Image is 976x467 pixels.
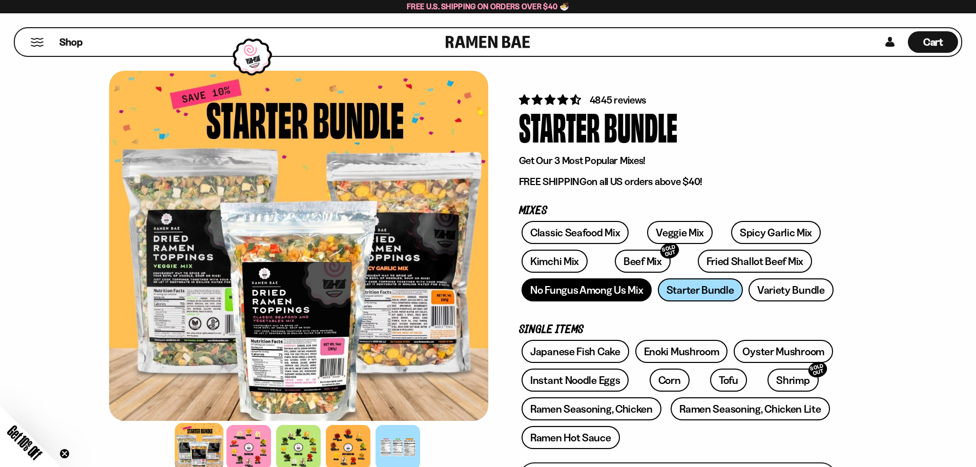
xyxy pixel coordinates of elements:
[519,175,587,188] strong: FREE SHIPPING
[522,278,652,301] a: No Fungus Among Us Mix
[767,369,818,392] a: ShrimpSOLD OUT
[710,369,747,392] a: Tofu
[519,325,837,335] p: Single Items
[806,360,829,380] div: SOLD OUT
[519,107,600,146] div: Starter
[407,2,569,11] span: Free U.S. Shipping on Orders over $40 🍜
[5,422,45,462] span: Get 10% Off
[923,36,943,48] span: Cart
[615,250,671,273] a: Beef MixSOLD OUT
[519,93,583,106] span: 4.71 stars
[30,38,44,47] button: Mobile Menu Trigger
[59,449,70,459] button: Close teaser
[749,278,834,301] a: Variety Bundle
[59,35,82,49] span: Shop
[698,250,812,273] a: Fried Shallot Beef Mix
[731,221,821,244] a: Spicy Garlic Mix
[59,31,82,53] a: Shop
[658,241,681,261] div: SOLD OUT
[522,221,629,244] a: Classic Seafood Mix
[522,340,629,363] a: Japanese Fish Cake
[635,340,728,363] a: Enoki Mushroom
[519,206,837,216] p: Mixes
[590,94,647,106] span: 4845 reviews
[522,397,661,420] a: Ramen Seasoning, Chicken
[519,154,837,167] p: Get Our 3 Most Popular Mixes!
[650,369,690,392] a: Corn
[522,369,629,392] a: Instant Noodle Eggs
[604,107,677,146] div: Bundle
[522,426,620,449] a: Ramen Hot Sauce
[519,175,837,188] p: on all US orders above $40!
[671,397,829,420] a: Ramen Seasoning, Chicken Lite
[647,221,713,244] a: Veggie Mix
[908,28,958,56] a: Cart
[734,340,833,363] a: Oyster Mushroom
[522,250,588,273] a: Kimchi Mix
